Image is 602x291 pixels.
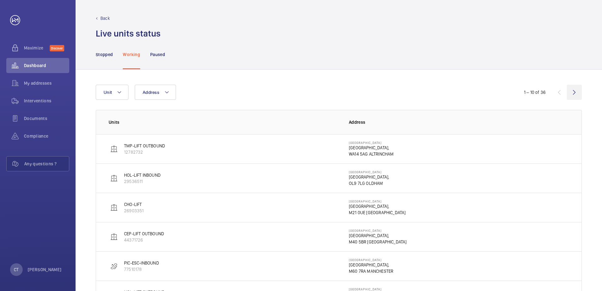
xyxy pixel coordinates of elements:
[349,229,407,232] p: [GEOGRAPHIC_DATA]
[349,262,393,268] p: [GEOGRAPHIC_DATA],
[123,51,140,58] p: Working
[349,258,393,262] p: [GEOGRAPHIC_DATA]
[349,232,407,239] p: [GEOGRAPHIC_DATA],
[349,287,389,291] p: [GEOGRAPHIC_DATA]
[349,174,389,180] p: [GEOGRAPHIC_DATA],
[349,180,389,186] p: OL9 7LG OLDHAM
[124,143,165,149] p: TMP-LIFT OUTBOUND
[110,233,118,241] img: elevator.svg
[24,45,50,51] span: Maximize
[124,201,144,208] p: CHO-LIFT
[124,266,159,272] p: 77510178
[349,203,406,209] p: [GEOGRAPHIC_DATA],
[349,199,406,203] p: [GEOGRAPHIC_DATA]
[349,145,394,151] p: [GEOGRAPHIC_DATA],
[24,115,69,122] span: Documents
[124,237,164,243] p: 44371726
[14,266,19,273] p: CT
[24,98,69,104] span: Interventions
[124,260,159,266] p: PIC-ESC-INBOUND
[524,89,546,95] div: 1 – 10 of 36
[135,85,176,100] button: Address
[124,231,164,237] p: CEP-LIFT OUTBOUND
[24,161,69,167] span: Any questions ?
[96,85,128,100] button: Unit
[349,151,394,157] p: WA14 5AG ALTRINCHAM
[24,133,69,139] span: Compliance
[349,141,394,145] p: [GEOGRAPHIC_DATA]
[24,80,69,86] span: My addresses
[109,119,339,125] p: Units
[349,268,393,274] p: M60 7RA MANCHESTER
[110,174,118,182] img: elevator.svg
[124,208,144,214] p: 26903351
[349,239,407,245] p: M40 5BR [GEOGRAPHIC_DATA]
[150,51,165,58] p: Paused
[124,178,161,185] p: 29536511
[96,51,113,58] p: Stopped
[28,266,62,273] p: [PERSON_NAME]
[349,209,406,216] p: M21 0UE [GEOGRAPHIC_DATA]
[124,149,165,155] p: 12782732
[143,90,159,95] span: Address
[349,170,389,174] p: [GEOGRAPHIC_DATA]
[349,119,569,125] p: Address
[24,62,69,69] span: Dashboard
[110,204,118,211] img: elevator.svg
[50,45,64,51] span: Discover
[124,172,161,178] p: HOL-LIFT INBOUND
[104,90,112,95] span: Unit
[100,15,110,21] p: Back
[96,28,161,39] h1: Live units status
[110,145,118,153] img: elevator.svg
[110,262,118,270] img: escalator.svg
